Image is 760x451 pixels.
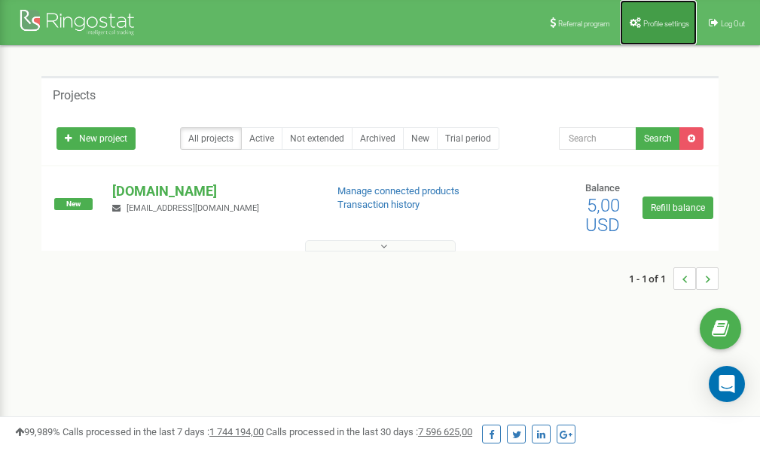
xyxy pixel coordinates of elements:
[54,198,93,210] span: New
[585,182,620,194] span: Balance
[558,20,610,28] span: Referral program
[643,20,689,28] span: Profile settings
[337,185,459,197] a: Manage connected products
[112,181,313,201] p: [DOMAIN_NAME]
[559,127,636,150] input: Search
[642,197,713,219] a: Refill balance
[180,127,242,150] a: All projects
[629,267,673,290] span: 1 - 1 of 1
[352,127,404,150] a: Archived
[337,199,420,210] a: Transaction history
[241,127,282,150] a: Active
[63,426,264,437] span: Calls processed in the last 7 days :
[56,127,136,150] a: New project
[709,366,745,402] div: Open Intercom Messenger
[15,426,60,437] span: 99,989%
[636,127,680,150] button: Search
[721,20,745,28] span: Log Out
[127,203,259,213] span: [EMAIL_ADDRESS][DOMAIN_NAME]
[437,127,499,150] a: Trial period
[209,426,264,437] u: 1 744 194,00
[403,127,438,150] a: New
[282,127,353,150] a: Not extended
[585,195,620,236] span: 5,00 USD
[418,426,472,437] u: 7 596 625,00
[629,252,719,305] nav: ...
[53,89,96,102] h5: Projects
[266,426,472,437] span: Calls processed in the last 30 days :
